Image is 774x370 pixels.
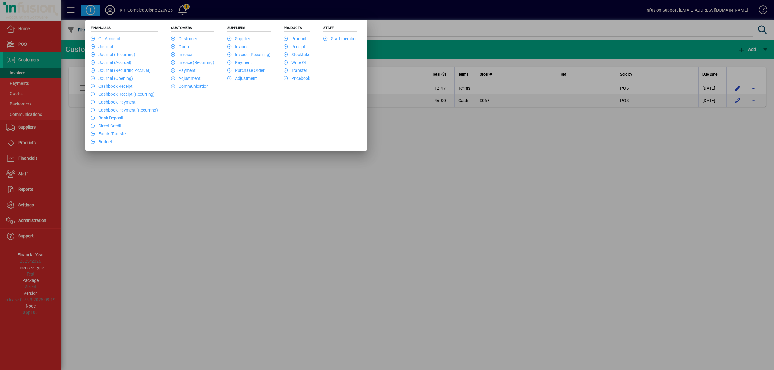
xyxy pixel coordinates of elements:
[91,76,133,81] a: Journal (Opening)
[284,52,310,57] a: Stocktake
[91,100,136,105] a: Cashbook Payment
[227,52,271,57] a: Invoice (Recurring)
[284,68,307,73] a: Transfer
[91,36,121,41] a: GL Account
[284,26,310,32] h5: Products
[227,60,252,65] a: Payment
[171,52,192,57] a: Invoice
[284,76,310,81] a: Pricebook
[91,84,133,89] a: Cashbook Receipt
[171,76,201,81] a: Adjustment
[227,44,248,49] a: Invoice
[227,36,250,41] a: Supplier
[323,26,357,32] h5: Staff
[227,26,271,32] h5: Suppliers
[171,84,209,89] a: Communication
[227,76,257,81] a: Adjustment
[284,44,305,49] a: Receipt
[91,139,112,144] a: Budget
[284,60,308,65] a: Write Off
[171,60,214,65] a: Invoice (Recurring)
[91,108,158,112] a: Cashbook Payment (Recurring)
[171,44,190,49] a: Quote
[171,68,196,73] a: Payment
[284,36,307,41] a: Product
[91,92,155,97] a: Cashbook Receipt (Recurring)
[91,123,122,128] a: Direct Credit
[171,36,197,41] a: Customer
[171,26,214,32] h5: Customers
[91,68,151,73] a: Journal (Recurring Accrual)
[91,52,135,57] a: Journal (Recurring)
[91,131,127,136] a: Funds Transfer
[91,60,131,65] a: Journal (Accrual)
[91,26,158,32] h5: Financials
[91,44,113,49] a: Journal
[323,36,357,41] a: Staff member
[91,116,123,120] a: Bank Deposit
[227,68,265,73] a: Purchase Order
